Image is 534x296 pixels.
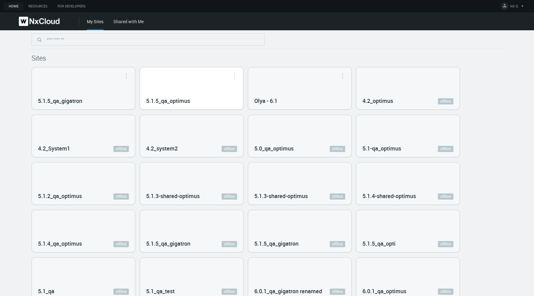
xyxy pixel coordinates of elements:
[146,145,178,152] nx-search-highlight: 4.2_system2
[38,287,54,295] nx-search-highlight: 5.1_qa
[113,193,129,200] a: offline
[146,97,190,104] nx-search-highlight: 5.1.5_qa_optimus
[32,53,46,62] span: Sites
[362,192,416,200] nx-search-highlight: 5.1.4-shared-optimus
[87,18,104,30] div: My Sites
[254,192,308,200] nx-search-highlight: 5.1.3-shared-optimus
[362,287,406,295] nx-search-highlight: 6.0.1_qa_optimus
[113,19,144,24] a: Shared with Me
[438,193,453,200] a: offline
[438,146,453,152] a: offline
[510,4,519,11] span: NX D.
[222,241,237,247] a: offline
[222,193,237,200] a: offline
[330,241,345,247] a: offline
[438,289,453,295] a: offline
[254,97,278,104] nx-search-highlight: Olya - 6.1
[330,193,345,200] a: offline
[53,2,91,10] a: For Developers
[38,240,82,247] nx-search-highlight: 5.1.4_qa_optimus
[113,289,129,295] a: offline
[254,240,299,247] nx-search-highlight: 5.1.5_qa_gigatron
[146,287,175,295] nx-search-highlight: 5.1_qa_test
[330,289,345,295] a: offline
[222,146,237,152] a: offline
[362,240,396,247] nx-search-highlight: 5.1.5_qa_opti
[38,192,82,200] nx-search-highlight: 5.1.2_qa_optimus
[23,2,53,10] a: Resources
[19,17,60,26] img: Nx Cloud logo
[38,145,70,152] nx-search-highlight: 4.2_System1
[38,97,82,104] nx-search-highlight: 5.1.5_qa_gigatron
[362,97,393,104] nx-search-highlight: 4.2_optimus
[254,145,294,152] nx-search-highlight: 5.0_qa_optimus
[438,241,453,247] a: offline
[113,241,129,247] a: offline
[222,289,237,295] a: offline
[330,146,345,152] a: offline
[113,146,129,152] a: offline
[146,192,200,200] nx-search-highlight: 5.1.3-shared-optimus
[146,240,190,247] nx-search-highlight: 5.1.5_qa_gigatron
[438,98,453,104] a: offline
[254,287,322,295] nx-search-highlight: 6.0.1_qa_gigatron renamed
[4,2,23,10] a: Home
[362,145,401,152] nx-search-highlight: 5.1-qa_optimus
